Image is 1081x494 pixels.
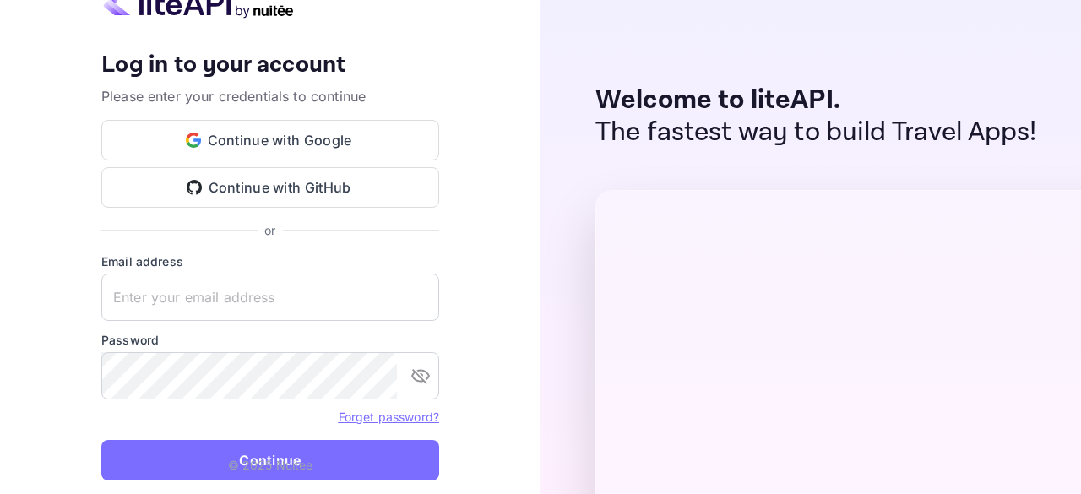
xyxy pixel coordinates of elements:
[101,167,439,208] button: Continue with GitHub
[101,274,439,321] input: Enter your email address
[101,86,439,106] p: Please enter your credentials to continue
[404,359,437,393] button: toggle password visibility
[101,331,439,349] label: Password
[101,120,439,160] button: Continue with Google
[595,84,1037,117] p: Welcome to liteAPI.
[595,117,1037,149] p: The fastest way to build Travel Apps!
[101,51,439,80] h4: Log in to your account
[339,410,439,424] a: Forget password?
[101,440,439,480] button: Continue
[264,221,275,239] p: or
[339,408,439,425] a: Forget password?
[101,252,439,270] label: Email address
[228,456,313,474] p: © 2025 Nuitee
